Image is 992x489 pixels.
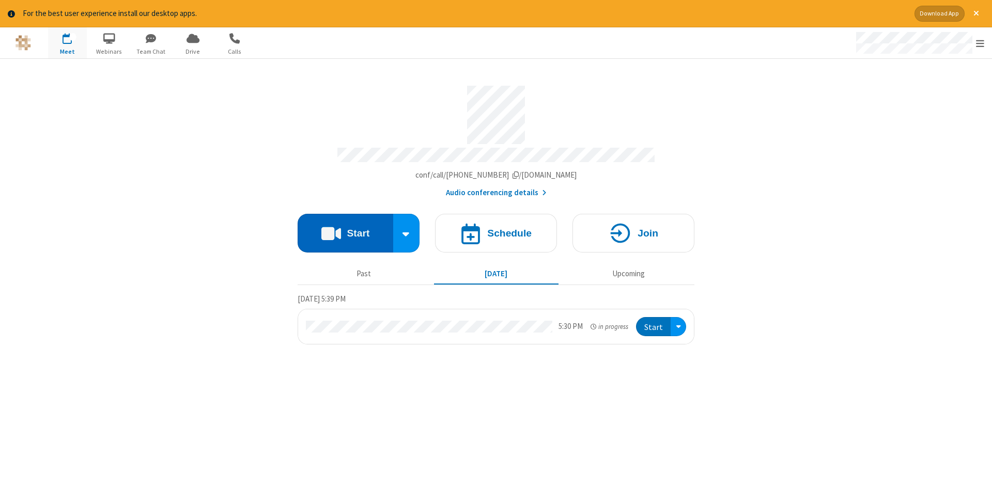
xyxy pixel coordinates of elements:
[302,264,426,284] button: Past
[566,264,691,284] button: Upcoming
[90,47,129,56] span: Webinars
[446,187,547,199] button: Audio conferencing details
[298,293,694,344] section: Today's Meetings
[638,228,658,238] h4: Join
[671,317,686,336] div: Open menu
[415,170,577,180] span: Copy my meeting room link
[23,8,907,20] div: For the best user experience install our desktop apps.
[966,462,984,482] iframe: Chat
[591,322,628,332] em: in progress
[347,228,369,238] h4: Start
[16,35,31,51] img: QA Selenium DO NOT DELETE OR CHANGE
[174,47,212,56] span: Drive
[4,27,42,58] button: Logo
[572,214,694,253] button: Join
[70,33,76,41] div: 1
[636,317,671,336] button: Start
[132,47,171,56] span: Team Chat
[559,321,583,333] div: 5:30 PM
[393,214,420,253] div: Start conference options
[298,294,346,304] span: [DATE] 5:39 PM
[215,47,254,56] span: Calls
[298,78,694,198] section: Account details
[48,47,87,56] span: Meet
[415,169,577,181] button: Copy my meeting room linkCopy my meeting room link
[434,264,559,284] button: [DATE]
[435,214,557,253] button: Schedule
[487,228,532,238] h4: Schedule
[846,27,992,58] div: Open menu
[968,6,984,22] button: Close alert
[298,214,393,253] button: Start
[915,6,965,22] button: Download App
